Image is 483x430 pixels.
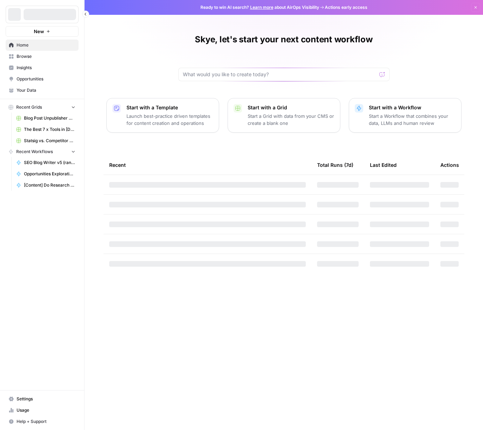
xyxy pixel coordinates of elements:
button: Start with a TemplateLaunch best-practice driven templates for content creation and operations [106,98,219,133]
button: Help + Support [6,416,79,427]
span: Opportunities Exploration Workflow [24,171,75,177]
a: Opportunities [6,73,79,85]
a: Home [6,40,79,51]
a: Your Data [6,85,79,96]
p: Launch best-practice driven templates for content creation and operations [126,113,213,127]
a: Opportunities Exploration Workflow [13,168,79,180]
span: The Best 7 x Tools in [DATE] Grid [24,126,75,133]
a: [Content] Do Research Based on Title + Keyword [13,180,79,191]
a: SEO Blog Writer v5 (random date) [13,157,79,168]
a: Learn more [250,5,273,10]
button: New [6,26,79,37]
input: What would you like to create today? [183,71,377,78]
span: Usage [17,407,75,413]
span: Browse [17,53,75,60]
span: Statsig vs. Competitor v2 Grid [24,138,75,144]
div: Total Runs (7d) [317,155,353,175]
div: Last Edited [370,155,397,175]
p: Start with a Grid [248,104,334,111]
a: Statsig vs. Competitor v2 Grid [13,135,79,146]
a: Insights [6,62,79,73]
a: Usage [6,405,79,416]
span: Help + Support [17,418,75,425]
span: Recent Workflows [16,149,53,155]
span: Insights [17,65,75,71]
button: Start with a GridStart a Grid with data from your CMS or create a blank one [228,98,340,133]
span: Settings [17,396,75,402]
span: SEO Blog Writer v5 (random date) [24,159,75,166]
span: Opportunities [17,76,75,82]
h1: Skye, let's start your next content workflow [195,34,372,45]
span: Actions early access [325,4,367,11]
a: Blog Post Unpublisher Grid (master) [13,113,79,124]
p: Start with a Workflow [369,104,456,111]
div: Recent [109,155,306,175]
span: Your Data [17,87,75,93]
button: Recent Workflows [6,146,79,157]
span: Ready to win AI search? about AirOps Visibility [200,4,319,11]
p: Start a Workflow that combines your data, LLMs and human review [369,113,456,127]
p: Start with a Template [126,104,213,111]
a: The Best 7 x Tools in [DATE] Grid [13,124,79,135]
p: Start a Grid with data from your CMS or create a blank one [248,113,334,127]
a: Browse [6,51,79,62]
span: New [34,28,44,35]
button: Start with a WorkflowStart a Workflow that combines your data, LLMs and human review [349,98,462,133]
span: Recent Grids [16,104,42,110]
button: Recent Grids [6,102,79,113]
span: [Content] Do Research Based on Title + Keyword [24,182,75,188]
span: Blog Post Unpublisher Grid (master) [24,115,75,121]
div: Actions [440,155,459,175]
span: Home [17,42,75,48]
a: Settings [6,393,79,405]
